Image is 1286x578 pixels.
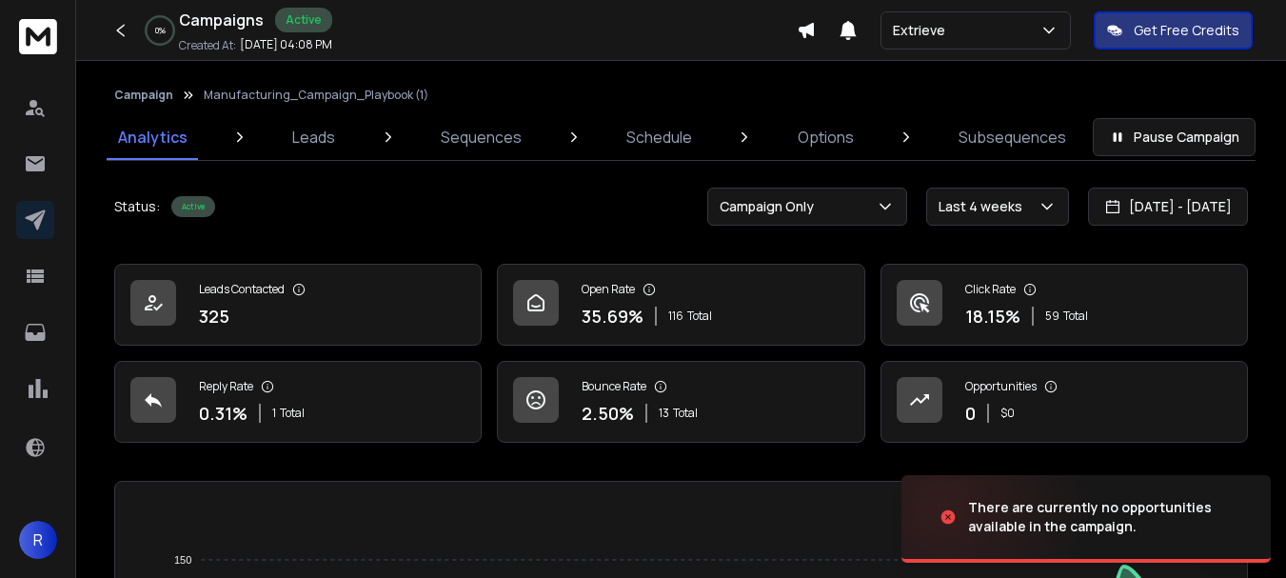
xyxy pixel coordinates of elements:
button: Get Free Credits [1094,11,1253,50]
p: Reply Rate [199,379,253,394]
img: image [901,466,1092,568]
span: Total [687,309,712,324]
span: 59 [1045,309,1059,324]
p: Subsequences [959,126,1066,149]
div: Active [171,196,215,217]
p: $ 0 [1000,406,1015,421]
p: Leads Contacted [199,282,285,297]
span: 13 [659,406,669,421]
a: Opportunities0$0 [880,361,1248,443]
button: [DATE] - [DATE] [1088,188,1248,226]
p: Bounce Rate [582,379,646,394]
a: Schedule [615,114,703,160]
p: [DATE] 04:08 PM [240,37,332,52]
p: Analytics [118,126,188,149]
div: Active [275,8,332,32]
p: Created At: [179,38,236,53]
span: 1 [272,406,276,421]
p: 0 % [155,25,166,36]
a: Sequences [429,114,533,160]
p: 35.69 % [582,303,643,329]
a: Leads Contacted325 [114,264,482,346]
p: Sequences [441,126,522,149]
p: Leads [292,126,335,149]
a: Bounce Rate2.50%13Total [497,361,864,443]
a: Analytics [107,114,199,160]
a: Click Rate18.15%59Total [880,264,1248,346]
button: R [19,521,57,559]
p: 325 [199,303,229,329]
a: Subsequences [947,114,1078,160]
p: 0 [965,400,976,427]
a: Open Rate35.69%116Total [497,264,864,346]
p: Click Rate [965,282,1016,297]
p: 18.15 % [965,303,1020,329]
a: Options [786,114,865,160]
p: Options [798,126,854,149]
tspan: 150 [174,554,191,566]
p: 0.31 % [199,400,247,427]
p: 2.50 % [582,400,634,427]
p: Manufacturing_Campaign_Playbook (1) [204,88,428,103]
p: Campaign Only [720,197,821,216]
p: Schedule [626,126,692,149]
a: Leads [281,114,346,160]
a: Reply Rate0.31%1Total [114,361,482,443]
p: Status: [114,197,160,216]
h1: Campaigns [179,9,264,31]
p: Get Free Credits [1134,21,1239,40]
div: There are currently no opportunities available in the campaign. [968,498,1248,536]
span: 116 [668,309,683,324]
button: Campaign [114,88,173,103]
p: Opportunities [965,379,1037,394]
p: Last 4 weeks [939,197,1030,216]
p: Extrieve [893,21,953,40]
span: Total [673,406,698,421]
span: Total [1063,309,1088,324]
p: Open Rate [582,282,635,297]
button: Pause Campaign [1093,118,1256,156]
span: Total [280,406,305,421]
